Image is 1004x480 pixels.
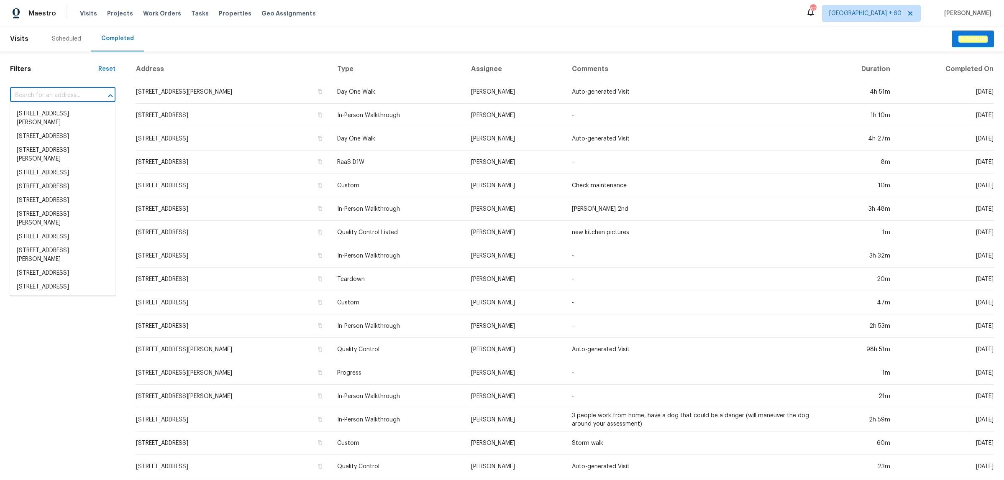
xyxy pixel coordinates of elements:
[897,58,994,80] th: Completed On
[330,80,464,104] td: Day One Walk
[316,416,324,423] button: Copy Address
[565,221,823,244] td: new kitchen pictures
[330,151,464,174] td: RaaS D1W
[464,80,565,104] td: [PERSON_NAME]
[822,151,897,174] td: 8m
[330,361,464,385] td: Progress
[316,181,324,189] button: Copy Address
[330,104,464,127] td: In-Person Walkthrough
[565,151,823,174] td: -
[52,35,81,43] div: Scheduled
[316,462,324,470] button: Copy Address
[464,197,565,221] td: [PERSON_NAME]
[464,361,565,385] td: [PERSON_NAME]
[897,127,994,151] td: [DATE]
[10,194,115,207] li: [STREET_ADDRESS]
[330,197,464,221] td: In-Person Walkthrough
[897,408,994,431] td: [DATE]
[316,345,324,353] button: Copy Address
[565,58,823,80] th: Comments
[316,392,324,400] button: Copy Address
[316,135,324,142] button: Copy Address
[464,244,565,268] td: [PERSON_NAME]
[330,174,464,197] td: Custom
[822,361,897,385] td: 1m
[464,268,565,291] td: [PERSON_NAME]
[897,221,994,244] td: [DATE]
[565,244,823,268] td: -
[136,197,330,221] td: [STREET_ADDRESS]
[10,207,115,230] li: [STREET_ADDRESS][PERSON_NAME]
[565,385,823,408] td: -
[136,58,330,80] th: Address
[101,34,134,43] div: Completed
[330,408,464,431] td: In-Person Walkthrough
[464,408,565,431] td: [PERSON_NAME]
[10,280,115,294] li: [STREET_ADDRESS]
[897,431,994,455] td: [DATE]
[330,268,464,291] td: Teardown
[464,314,565,338] td: [PERSON_NAME]
[897,174,994,197] td: [DATE]
[136,174,330,197] td: [STREET_ADDRESS]
[316,275,324,283] button: Copy Address
[464,455,565,478] td: [PERSON_NAME]
[565,361,823,385] td: -
[330,385,464,408] td: In-Person Walkthrough
[822,291,897,314] td: 47m
[316,322,324,329] button: Copy Address
[464,221,565,244] td: [PERSON_NAME]
[897,338,994,361] td: [DATE]
[464,58,565,80] th: Assignee
[464,151,565,174] td: [PERSON_NAME]
[330,314,464,338] td: In-Person Walkthrough
[136,455,330,478] td: [STREET_ADDRESS]
[464,127,565,151] td: [PERSON_NAME]
[10,130,115,143] li: [STREET_ADDRESS]
[897,268,994,291] td: [DATE]
[822,431,897,455] td: 60m
[897,291,994,314] td: [DATE]
[330,58,464,80] th: Type
[330,291,464,314] td: Custom
[330,455,464,478] td: Quality Control
[464,174,565,197] td: [PERSON_NAME]
[829,9,902,18] span: [GEOGRAPHIC_DATA] + 60
[136,151,330,174] td: [STREET_ADDRESS]
[316,88,324,95] button: Copy Address
[316,228,324,236] button: Copy Address
[136,385,330,408] td: [STREET_ADDRESS][PERSON_NAME]
[822,80,897,104] td: 4h 51m
[136,338,330,361] td: [STREET_ADDRESS][PERSON_NAME]
[10,107,115,130] li: [STREET_ADDRESS][PERSON_NAME]
[28,9,56,18] span: Maestro
[316,299,324,306] button: Copy Address
[565,127,823,151] td: Auto-generated Visit
[10,180,115,194] li: [STREET_ADDRESS]
[136,291,330,314] td: [STREET_ADDRESS]
[565,431,823,455] td: Storm walk
[897,104,994,127] td: [DATE]
[10,89,92,102] input: Search for an address...
[330,431,464,455] td: Custom
[10,166,115,180] li: [STREET_ADDRESS]
[10,65,98,73] h1: Filters
[565,291,823,314] td: -
[565,197,823,221] td: [PERSON_NAME] 2nd
[136,268,330,291] td: [STREET_ADDRESS]
[143,9,181,18] span: Work Orders
[219,9,251,18] span: Properties
[822,221,897,244] td: 1m
[565,408,823,431] td: 3 people work from home, have a dog that could be a danger (will maneuver the dog around your ass...
[822,127,897,151] td: 4h 27m
[822,314,897,338] td: 2h 53m
[822,338,897,361] td: 98h 51m
[810,5,816,13] div: 670
[565,80,823,104] td: Auto-generated Visit
[10,294,115,308] li: [STREET_ADDRESS]
[464,338,565,361] td: [PERSON_NAME]
[897,361,994,385] td: [DATE]
[897,244,994,268] td: [DATE]
[136,314,330,338] td: [STREET_ADDRESS]
[464,291,565,314] td: [PERSON_NAME]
